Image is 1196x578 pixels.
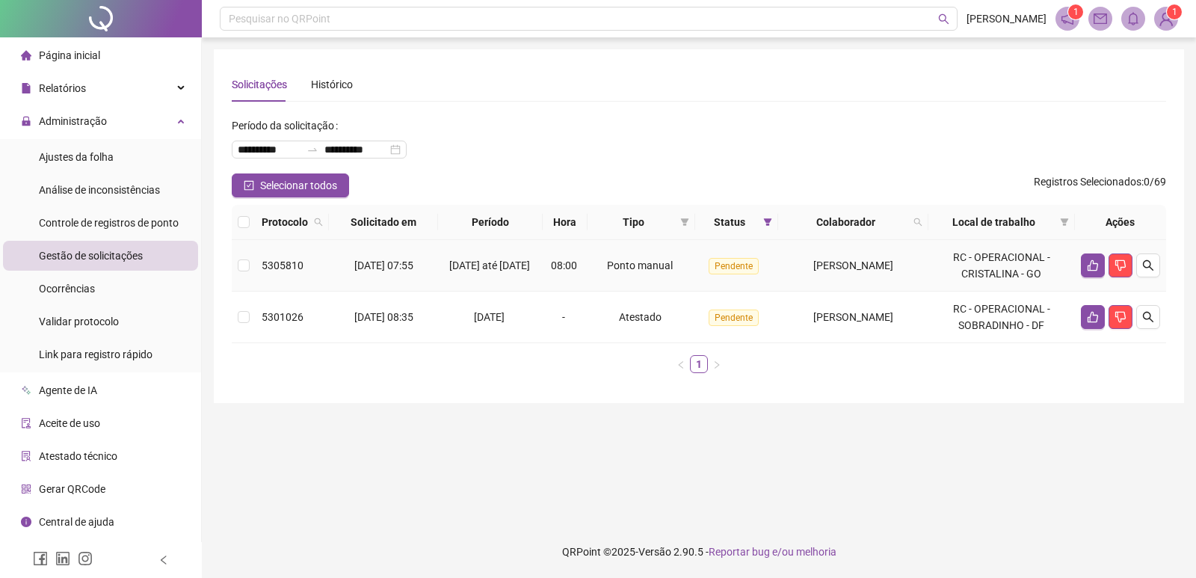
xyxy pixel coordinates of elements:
span: search [910,211,925,233]
span: search [938,13,949,25]
span: Tipo [594,214,674,230]
span: search [314,218,323,227]
span: search [311,211,326,233]
span: 1 [1172,7,1177,17]
span: Aceite de uso [39,417,100,429]
span: Colaborador [784,214,907,230]
button: Selecionar todos [232,173,349,197]
span: Versão [638,546,671,558]
span: filter [680,218,689,227]
span: Análise de inconsistências [39,184,160,196]
span: Gestão de solicitações [39,250,143,262]
span: Atestado [619,311,662,323]
span: filter [1060,218,1069,227]
span: like [1087,259,1099,271]
span: Ocorrências [39,283,95,295]
span: [PERSON_NAME] [813,311,893,323]
span: Agente de IA [39,384,97,396]
button: left [672,355,690,373]
span: [DATE] até [DATE] [449,259,530,271]
div: Solicitações [232,76,287,93]
span: [DATE] 08:35 [354,311,413,323]
span: dislike [1115,311,1126,323]
th: Hora [543,205,587,240]
span: audit [21,418,31,428]
span: home [21,50,31,61]
span: 08:00 [551,259,577,271]
sup: 1 [1068,4,1083,19]
span: 5301026 [262,311,303,323]
span: check-square [244,180,254,191]
span: Registros Selecionados [1034,176,1141,188]
span: [DATE] 07:55 [354,259,413,271]
footer: QRPoint © 2025 - 2.90.5 - [202,526,1196,578]
span: left [158,555,169,565]
span: info-circle [21,517,31,527]
span: [PERSON_NAME] [813,259,893,271]
span: Ajustes da folha [39,151,114,163]
span: Protocolo [262,214,308,230]
span: Pendente [709,310,759,326]
span: Validar protocolo [39,316,119,328]
span: Página inicial [39,49,100,61]
span: to [306,144,318,156]
span: [DATE] [474,311,505,323]
span: like [1087,311,1099,323]
span: bell [1126,12,1140,25]
span: dislike [1115,259,1126,271]
span: 5305810 [262,259,303,271]
button: right [708,355,726,373]
span: filter [677,211,692,233]
div: Histórico [311,76,353,93]
span: Atestado técnico [39,450,117,462]
span: filter [1057,211,1072,233]
span: Local de trabalho [934,214,1054,230]
div: Ações [1081,214,1160,230]
span: search [1142,311,1154,323]
span: Status [701,214,758,230]
span: facebook [33,551,48,566]
li: 1 [690,355,708,373]
td: RC - OPERACIONAL - CRISTALINA - GO [928,240,1075,292]
span: file [21,83,31,93]
span: filter [763,218,772,227]
span: right [712,360,721,369]
iframe: Intercom live chat [1145,527,1181,563]
span: search [913,218,922,227]
span: mail [1094,12,1107,25]
span: - [562,311,565,323]
li: Página anterior [672,355,690,373]
li: Próxima página [708,355,726,373]
span: filter [760,211,775,233]
span: Controle de registros de ponto [39,217,179,229]
th: Período [438,205,543,240]
span: Gerar QRCode [39,483,105,495]
span: notification [1061,12,1074,25]
sup: Atualize o seu contato no menu Meus Dados [1167,4,1182,19]
a: 1 [691,356,707,372]
span: [PERSON_NAME] [967,10,1046,27]
span: Relatórios [39,82,86,94]
label: Período da solicitação [232,114,344,138]
span: solution [21,451,31,461]
span: Link para registro rápido [39,348,152,360]
span: Selecionar todos [260,177,337,194]
span: swap-right [306,144,318,156]
td: RC - OPERACIONAL - SOBRADINHO - DF [928,292,1075,343]
span: Administração [39,115,107,127]
th: Solicitado em [329,205,438,240]
span: qrcode [21,484,31,494]
span: linkedin [55,551,70,566]
span: left [676,360,685,369]
span: lock [21,116,31,126]
span: instagram [78,551,93,566]
span: Ponto manual [607,259,673,271]
img: 76871 [1155,7,1177,30]
span: search [1142,259,1154,271]
span: Central de ajuda [39,516,114,528]
span: Reportar bug e/ou melhoria [709,546,836,558]
span: Pendente [709,258,759,274]
span: : 0 / 69 [1034,173,1166,197]
span: 1 [1073,7,1079,17]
